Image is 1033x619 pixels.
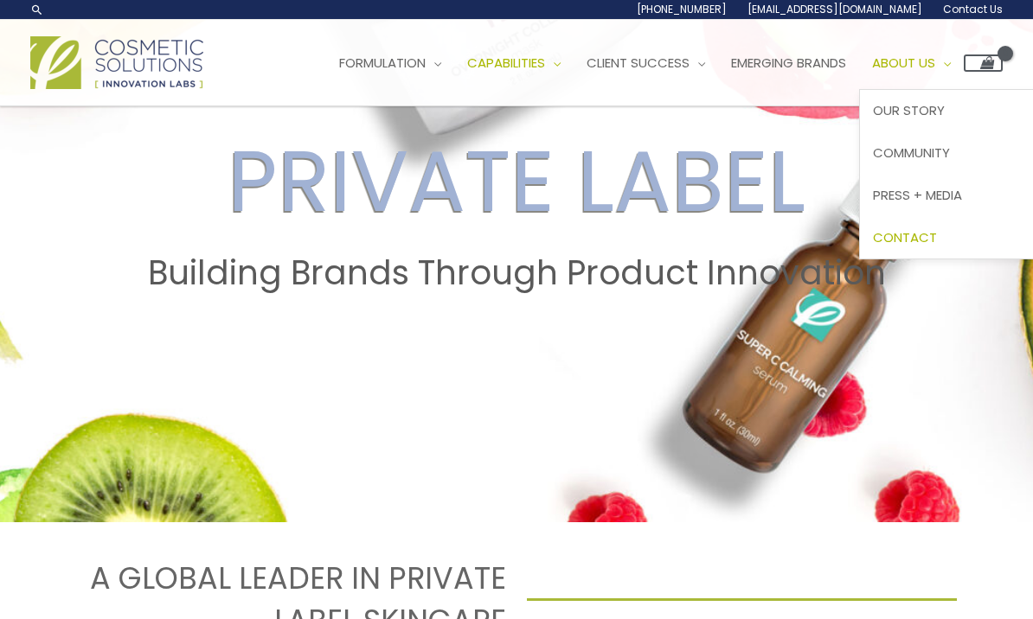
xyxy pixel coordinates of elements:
span: Client Success [587,54,690,72]
a: Emerging Brands [718,37,859,89]
span: Emerging Brands [731,54,846,72]
a: Search icon link [30,3,44,16]
span: Our Story [873,101,945,119]
h2: PRIVATE LABEL [16,131,1017,233]
span: Community [873,144,950,162]
span: [EMAIL_ADDRESS][DOMAIN_NAME] [747,2,922,16]
span: Contact [873,228,937,246]
a: View Shopping Cart, empty [964,54,1003,72]
nav: Site Navigation [313,37,1003,89]
span: About Us [872,54,935,72]
span: Formulation [339,54,426,72]
span: Capabilities [467,54,545,72]
a: About Us [859,37,964,89]
span: [PHONE_NUMBER] [637,2,727,16]
span: Press + Media [873,186,962,204]
img: Cosmetic Solutions Logo [30,36,203,89]
h2: Building Brands Through Product Innovation [16,253,1017,293]
a: Formulation [326,37,454,89]
a: Capabilities [454,37,574,89]
a: Client Success [574,37,718,89]
span: Contact Us [943,2,1003,16]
